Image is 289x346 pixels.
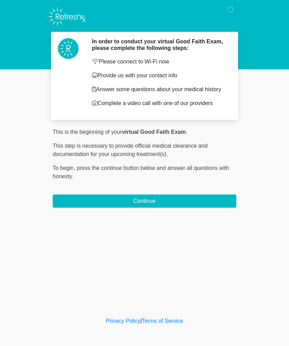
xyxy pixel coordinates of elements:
[122,129,186,135] strong: virtual Good Faith Exam
[53,165,229,179] span: press the continue button below and answer all questions with honesty.
[186,129,187,135] span: .
[140,318,142,324] a: |
[46,5,88,28] img: Refresh RX Logo
[53,194,236,208] button: Continue
[53,165,77,171] span: To begin,
[53,129,122,135] span: This is the beginning of your
[53,143,208,157] span: This step is necessary to provide official medical clearance and documentation for your upcoming ...
[92,85,226,94] p: Answer some questions about your medical history
[92,71,226,80] p: Provide us with your contact info
[92,38,226,51] h2: In order to conduct your virtual Good Faith Exam, please complete the following steps:
[58,38,79,59] img: Agent Avatar
[142,318,183,324] a: Terms of Service
[106,318,141,324] a: Privacy Policy
[92,58,226,66] p: Please connect to Wi-Fi now
[92,99,226,107] p: Complete a video call with one of our providers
